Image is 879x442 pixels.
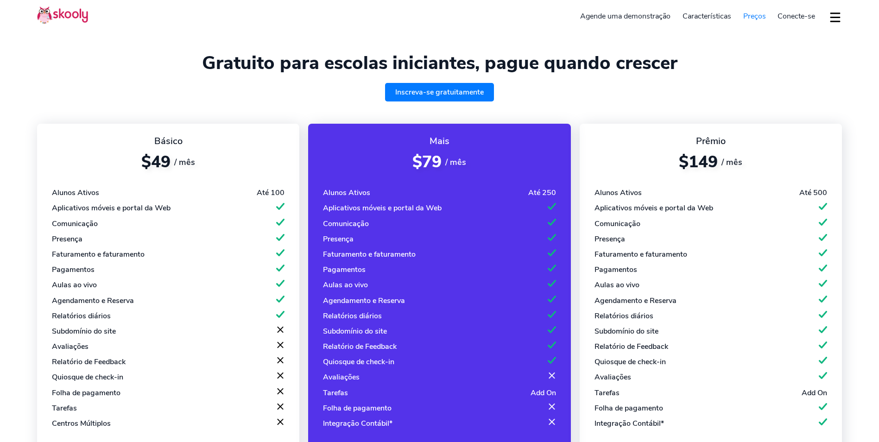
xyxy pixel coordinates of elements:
[531,388,556,398] div: Add On
[594,296,677,306] div: Agendamento e Reserva
[323,188,370,198] div: Alunos Ativos
[323,357,394,367] div: Quiosque de check-in
[323,388,348,398] div: Tarefas
[52,372,123,382] div: Quiosque de check-in
[575,9,677,24] a: Agende uma demonstração
[52,234,82,244] div: Presença
[594,280,639,290] div: Aulas ao vivo
[323,219,369,229] div: Comunicação
[737,9,772,24] a: Preços
[594,357,666,367] div: Quiosque de check-in
[594,341,668,352] div: Relatório de Feedback
[52,388,120,398] div: Folha de pagamento
[594,403,663,413] div: Folha de pagamento
[799,188,827,198] div: Até 500
[594,311,653,321] div: Relatórios diários
[594,265,637,275] div: Pagamentos
[323,403,392,413] div: Folha de pagamento
[141,151,171,173] span: $49
[323,280,368,290] div: Aulas ao vivo
[528,188,556,198] div: Até 250
[37,52,842,74] h1: Gratuito para escolas iniciantes, pague quando crescer
[52,265,95,275] div: Pagamentos
[52,311,111,321] div: Relatórios diários
[52,418,111,429] div: Centros Múltiplos
[52,203,171,213] div: Aplicativos móveis e portal da Web
[594,326,658,336] div: Subdomínio do site
[52,341,89,352] div: Avaliações
[594,203,713,213] div: Aplicativos móveis e portal da Web
[323,372,360,382] div: Avaliações
[323,265,366,275] div: Pagamentos
[594,372,631,382] div: Avaliações
[594,135,827,147] div: Prêmio
[323,326,387,336] div: Subdomínio do site
[594,418,664,429] div: Integração Contábil*
[174,157,195,168] span: / mês
[721,157,742,168] span: / mês
[323,311,382,321] div: Relatórios diários
[828,6,842,28] button: dropdown menu
[677,9,737,24] a: Características
[594,219,640,229] div: Comunicação
[323,418,392,429] div: Integração Contábil*
[743,11,766,21] span: Preços
[445,157,466,168] span: / mês
[771,9,821,24] a: Conecte-se
[52,326,116,336] div: Subdomínio do site
[52,188,99,198] div: Alunos Ativos
[594,388,620,398] div: Tarefas
[679,151,718,173] span: $149
[594,249,687,259] div: Faturamento e faturamento
[323,341,397,352] div: Relatório de Feedback
[52,135,285,147] div: Básico
[323,234,354,244] div: Presença
[323,135,556,147] div: Mais
[412,151,442,173] span: $79
[52,296,134,306] div: Agendamento e Reserva
[52,403,77,413] div: Tarefas
[52,280,97,290] div: Aulas ao vivo
[323,203,442,213] div: Aplicativos móveis e portal da Web
[778,11,815,21] span: Conecte-se
[594,234,625,244] div: Presença
[257,188,285,198] div: Até 100
[594,188,642,198] div: Alunos Ativos
[52,357,126,367] div: Relatório de Feedback
[52,219,98,229] div: Comunicação
[37,6,88,24] img: Skooly
[385,83,494,101] a: Inscreva-se gratuitamente
[52,249,145,259] div: Faturamento e faturamento
[323,296,405,306] div: Agendamento e Reserva
[323,249,416,259] div: Faturamento e faturamento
